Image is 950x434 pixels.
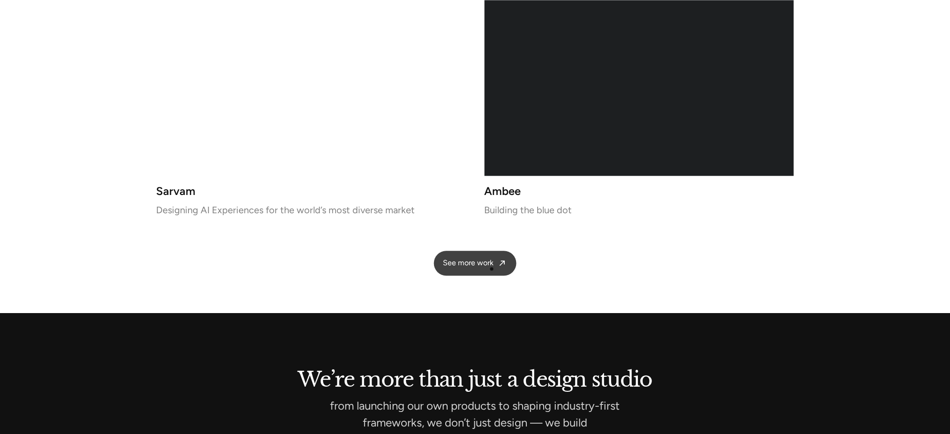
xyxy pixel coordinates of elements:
[434,251,516,276] a: See more work
[485,207,794,213] p: Building the blue dot
[157,369,794,387] h2: We’re more than just a design studio
[485,187,794,195] h3: Ambee
[157,207,466,213] p: Designing AI Experiences for the world’s most diverse market
[157,187,466,195] h3: Sarvam
[299,402,651,427] p: from launching our own products to shaping industry-first frameworks, we don’t just design — we b...
[443,258,494,268] span: See more work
